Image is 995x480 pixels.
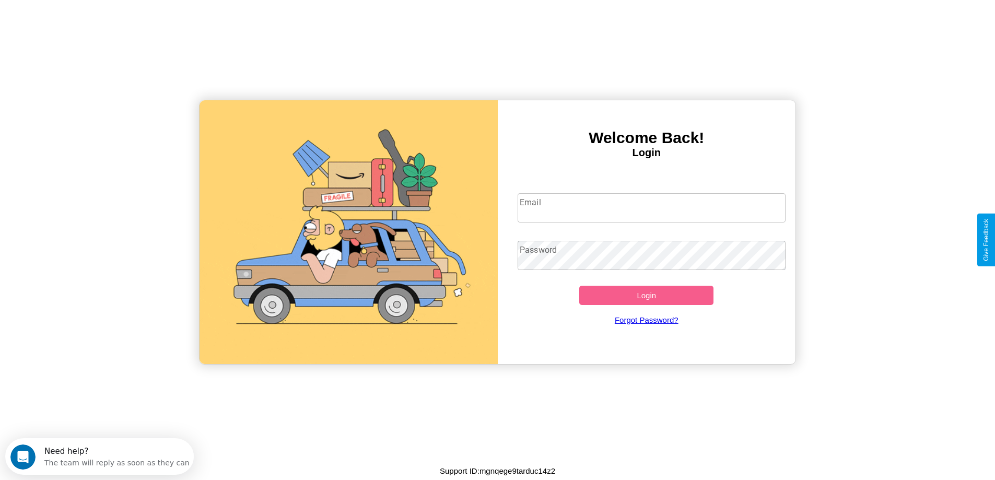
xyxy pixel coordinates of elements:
[498,129,796,147] h3: Welcome Back!
[579,286,713,305] button: Login
[4,4,194,33] div: Open Intercom Messenger
[512,305,780,335] a: Forgot Password?
[39,9,184,17] div: Need help?
[498,147,796,159] h4: Login
[440,464,555,478] p: Support ID: mgnqege9tarduc14z2
[39,17,184,28] div: The team will reply as soon as they can
[982,219,990,261] div: Give Feedback
[200,100,498,364] img: gif
[10,444,36,470] iframe: Intercom live chat
[5,438,194,475] iframe: Intercom live chat discovery launcher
